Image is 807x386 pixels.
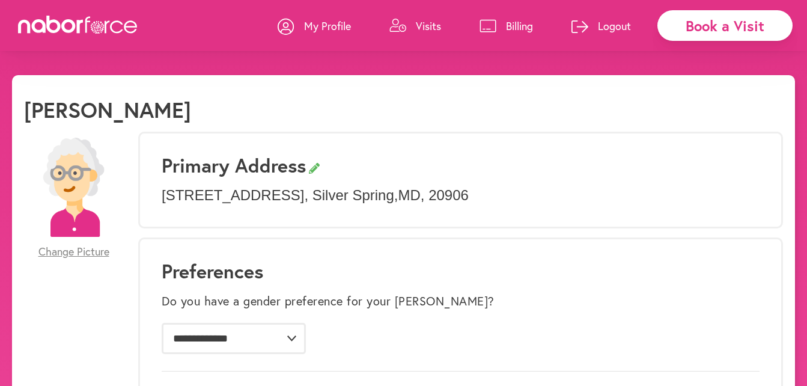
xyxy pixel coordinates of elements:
h1: [PERSON_NAME] [24,97,191,123]
p: [STREET_ADDRESS] , Silver Spring , MD , 20906 [162,187,760,204]
a: Billing [480,8,533,44]
p: Logout [598,19,631,33]
p: Visits [416,19,441,33]
a: Logout [571,8,631,44]
a: My Profile [278,8,351,44]
span: Change Picture [38,245,109,259]
a: Visits [389,8,441,44]
label: Do you have a gender preference for your [PERSON_NAME]? [162,294,495,308]
h3: Primary Address [162,154,760,177]
img: efc20bcf08b0dac87679abea64c1faab.png [24,138,123,237]
h1: Preferences [162,260,760,283]
div: Book a Visit [657,10,793,41]
p: My Profile [304,19,351,33]
p: Billing [506,19,533,33]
